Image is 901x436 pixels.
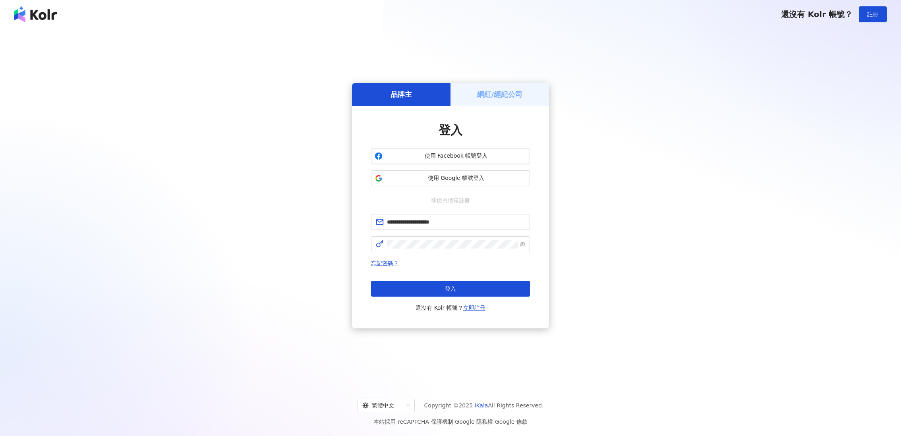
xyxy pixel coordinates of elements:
h5: 網紅/經紀公司 [477,89,523,99]
span: 本站採用 reCAPTCHA 保護機制 [373,417,527,426]
img: logo [14,6,57,22]
span: eye-invisible [520,241,525,247]
span: | [493,419,495,425]
h5: 品牌主 [391,89,412,99]
button: 登入 [371,281,530,297]
span: 還沒有 Kolr 帳號？ [416,303,485,313]
span: 登入 [445,286,456,292]
span: | [453,419,455,425]
span: 或使用信箱註冊 [425,196,476,204]
span: 登入 [439,123,462,137]
span: Copyright © 2025 All Rights Reserved. [424,401,544,410]
a: 忘記密碼？ [371,260,399,266]
a: Google 條款 [495,419,528,425]
span: 使用 Facebook 帳號登入 [386,152,526,160]
span: 使用 Google 帳號登入 [386,174,526,182]
button: 使用 Google 帳號登入 [371,170,530,186]
a: 立即註冊 [463,305,485,311]
button: 註冊 [859,6,887,22]
span: 還沒有 Kolr 帳號？ [781,10,853,19]
span: 註冊 [867,11,878,17]
a: iKala [475,402,488,409]
a: Google 隱私權 [455,419,493,425]
button: 使用 Facebook 帳號登入 [371,148,530,164]
div: 繁體中文 [362,399,403,412]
